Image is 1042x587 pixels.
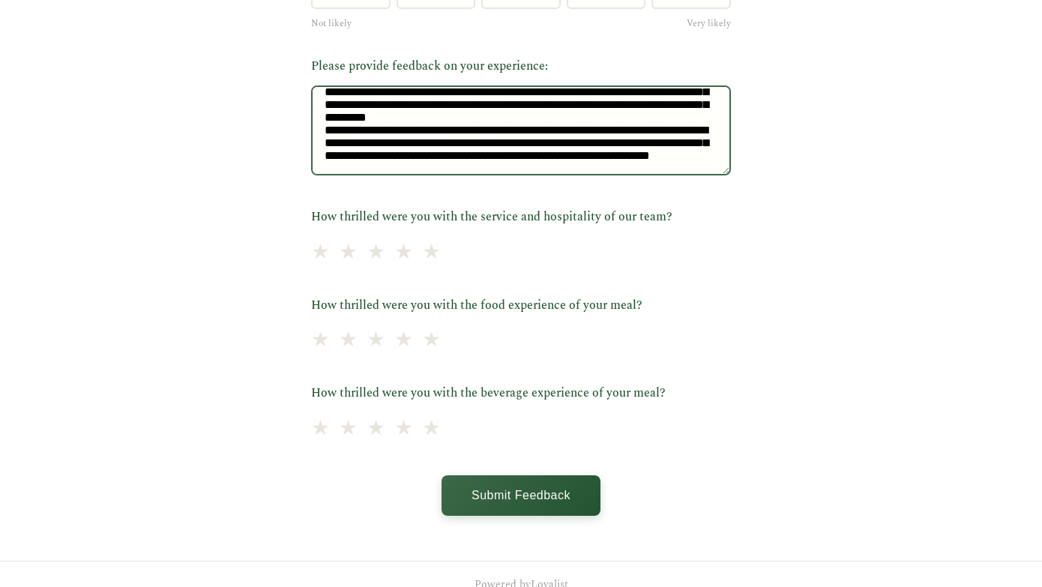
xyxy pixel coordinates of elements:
label: How thrilled were you with the food experience of your meal? [311,296,731,316]
span: ★ [394,324,413,358]
span: ★ [311,412,330,446]
label: How thrilled were you with the beverage experience of your meal? [311,384,731,403]
span: ★ [422,324,441,358]
span: ★ [311,324,330,358]
span: Very likely [687,16,731,31]
span: ★ [339,412,358,446]
span: ★ [367,236,385,270]
span: ★ [367,412,385,446]
span: ★ [394,412,413,446]
span: ★ [367,324,385,358]
span: ★ [422,412,441,446]
span: ★ [422,236,441,270]
span: Not likely [311,16,352,31]
label: How thrilled were you with the service and hospitality of our team? [311,208,731,227]
span: ★ [311,236,330,270]
span: ★ [394,236,413,270]
label: Please provide feedback on your experience: [311,57,731,76]
button: Submit Feedback [442,475,600,516]
span: ★ [339,324,358,358]
span: ★ [339,236,358,270]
